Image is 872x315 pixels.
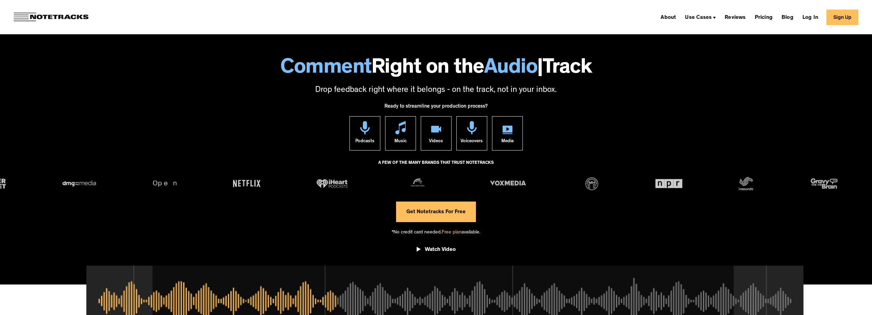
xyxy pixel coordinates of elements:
div: Voiceovers [460,134,483,150]
a: Media [492,116,523,150]
h1: Right on the Track [7,58,865,80]
a: Voiceovers [456,116,487,150]
div: *No credit card needed. available. [392,222,480,242]
a: Videos [421,116,452,150]
div: Podcasts [355,134,374,150]
a: Sign Up [826,10,858,25]
a: Podcasts [349,116,380,150]
a: Reviews [722,12,748,23]
a: Blog [779,12,796,23]
a: About [658,12,679,23]
div: Music [394,134,407,150]
a: Music [385,116,416,150]
p: Drop feedback right where it belongs - on the track, not in your inbox. [7,85,865,96]
span: Audio [484,58,538,80]
div: Watch Video [425,246,456,253]
div: Videos [429,134,443,150]
span: Comment [280,58,371,80]
a: Pricing [752,12,775,23]
a: Get Notetracks For Free [396,202,476,222]
a: open lightbox [417,241,456,261]
div: Use Cases [682,12,719,23]
div: Use Cases [685,15,712,21]
span: | [537,58,543,80]
div: Ready to streamline your production process? [384,100,488,116]
div: A FEW OF THE MANY BRANDS THAT TRUST NOTETRACKS [378,157,494,176]
div: Media [501,134,514,150]
a: Log In [800,12,821,23]
span: Free plan [442,230,462,235]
